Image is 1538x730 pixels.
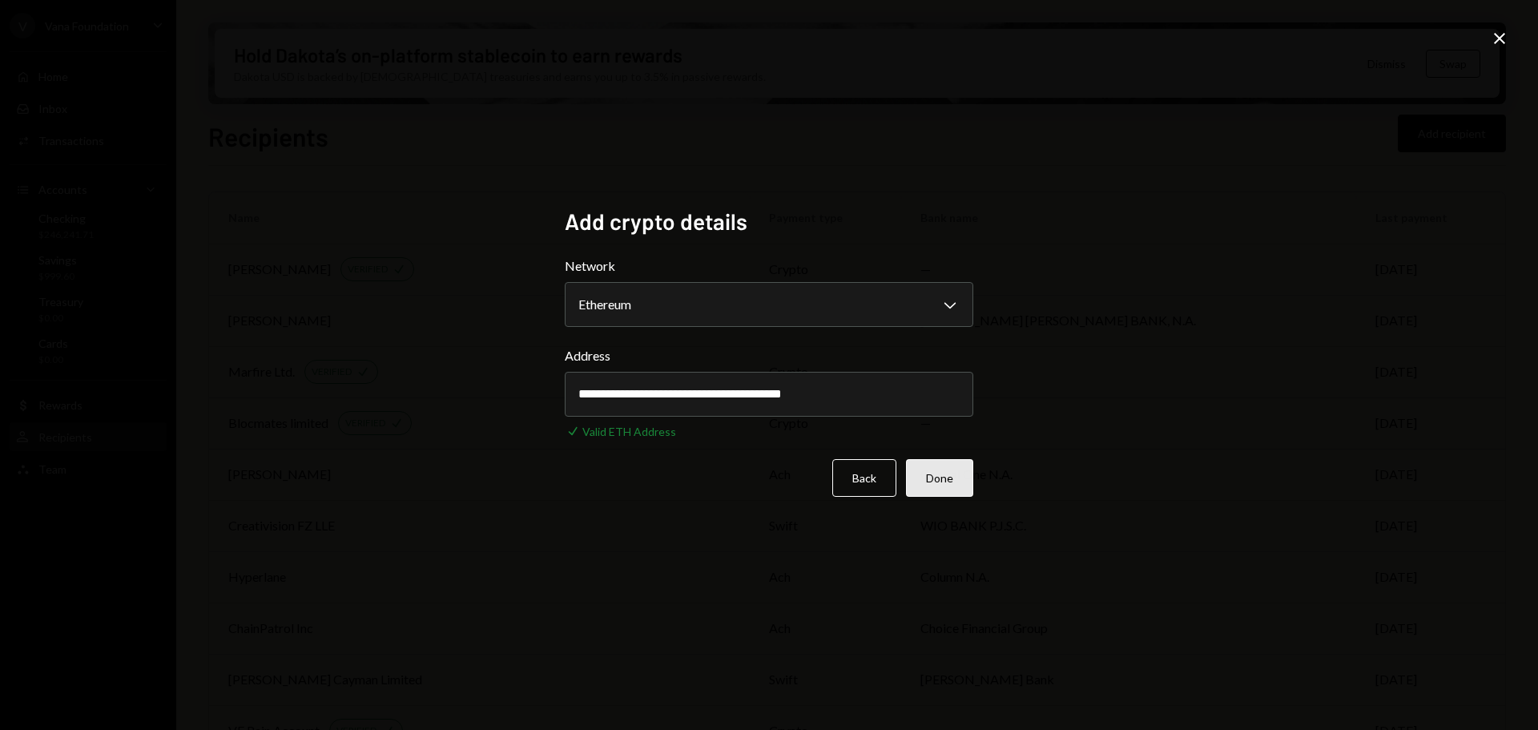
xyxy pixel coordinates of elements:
button: Done [906,459,973,497]
div: Valid ETH Address [582,423,676,440]
button: Network [565,282,973,327]
label: Address [565,346,973,365]
button: Back [832,459,896,497]
h2: Add crypto details [565,206,973,237]
label: Network [565,256,973,276]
